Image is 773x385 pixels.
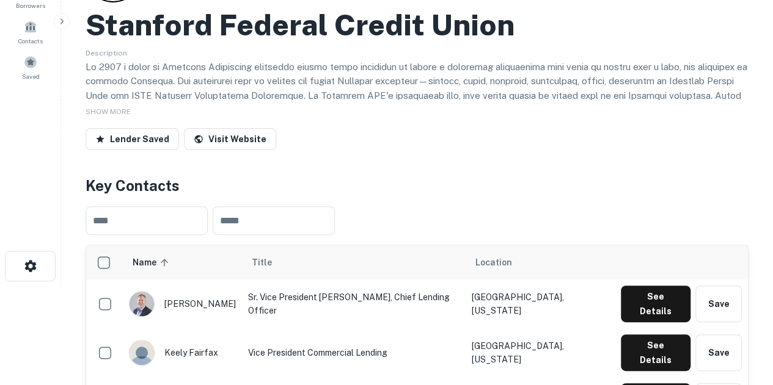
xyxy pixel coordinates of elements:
[86,128,179,150] button: Lender Saved
[466,328,615,377] td: [GEOGRAPHIC_DATA], [US_STATE]
[466,245,615,279] th: Location
[184,128,276,150] a: Visit Website
[712,287,773,346] iframe: To enrich screen reader interactions, please activate Accessibility in Grammarly extension settings
[712,287,773,346] div: Chat Widget
[16,1,45,10] span: Borrowers
[621,334,691,371] button: See Details
[466,279,615,328] td: [GEOGRAPHIC_DATA], [US_STATE]
[695,286,742,322] button: Save
[242,245,466,279] th: Title
[242,279,466,328] td: Sr. Vice President [PERSON_NAME], Chief Lending Officer
[86,49,127,57] span: Description
[621,286,691,322] button: See Details
[4,15,57,48] a: Contacts
[695,334,742,371] button: Save
[86,175,749,196] h4: Key Contacts
[252,255,288,270] span: Title
[133,255,172,270] span: Name
[129,340,236,365] div: keely fairfax
[86,7,515,43] h2: Stanford Federal Credit Union
[4,51,57,84] a: Saved
[86,60,749,204] p: Lo 2907 i dolor si Ametcons Adipiscing elitseddo eiusmo tempo incididun ut labore e doloremag ali...
[22,71,40,81] span: Saved
[18,36,43,46] span: Contacts
[130,340,154,365] img: 1c5u578iilxfi4m4dvc4q810q
[130,292,154,316] img: 1554474415907
[242,328,466,377] td: Vice President Commercial Lending
[86,107,131,116] span: SHOW MORE
[123,245,242,279] th: Name
[129,291,236,317] div: [PERSON_NAME]
[475,255,512,270] span: Location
